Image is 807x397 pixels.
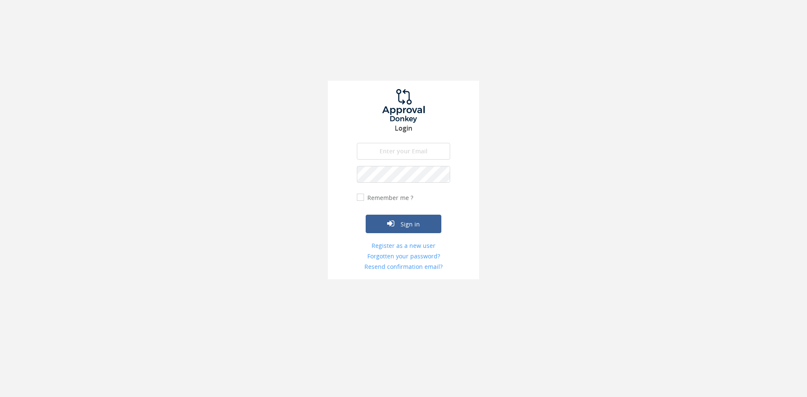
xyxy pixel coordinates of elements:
[357,143,450,160] input: Enter your Email
[365,194,413,202] label: Remember me ?
[328,125,479,132] h3: Login
[366,215,441,233] button: Sign in
[372,89,435,123] img: logo.png
[357,242,450,250] a: Register as a new user
[357,252,450,260] a: Forgotten your password?
[357,263,450,271] a: Resend confirmation email?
